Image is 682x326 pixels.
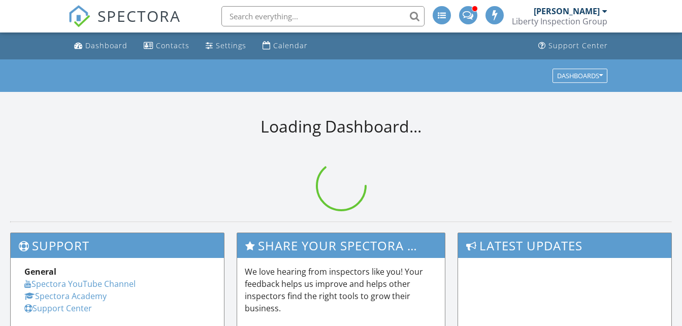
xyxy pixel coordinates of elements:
[68,5,90,27] img: The Best Home Inspection Software - Spectora
[24,278,136,289] a: Spectora YouTube Channel
[258,37,312,55] a: Calendar
[156,41,189,50] div: Contacts
[24,290,107,302] a: Spectora Academy
[98,5,181,26] span: SPECTORA
[202,37,250,55] a: Settings
[512,16,607,26] div: Liberty Inspection Group
[557,72,603,79] div: Dashboards
[273,41,308,50] div: Calendar
[68,14,181,35] a: SPECTORA
[24,266,56,277] strong: General
[70,37,132,55] a: Dashboard
[11,233,224,258] h3: Support
[553,69,607,83] button: Dashboards
[548,41,608,50] div: Support Center
[24,303,92,314] a: Support Center
[140,37,193,55] a: Contacts
[534,37,612,55] a: Support Center
[245,266,437,314] p: We love hearing from inspectors like you! Your feedback helps us improve and helps other inspecto...
[216,41,246,50] div: Settings
[221,6,425,26] input: Search everything...
[534,6,600,16] div: [PERSON_NAME]
[458,233,671,258] h3: Latest Updates
[237,233,444,258] h3: Share Your Spectora Experience
[85,41,127,50] div: Dashboard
